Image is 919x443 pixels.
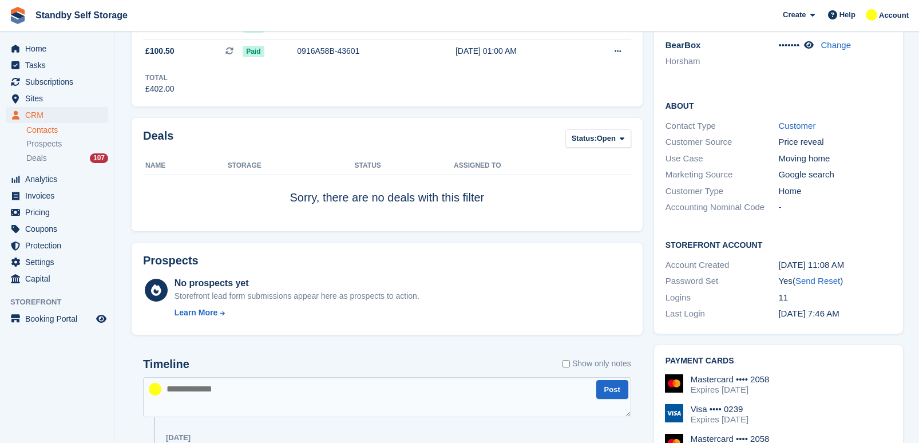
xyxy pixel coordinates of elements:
a: menu [6,90,108,106]
input: Show only notes [563,358,570,370]
span: Storefront [10,296,114,308]
span: Subscriptions [25,74,94,90]
a: Customer [778,121,815,130]
div: Marketing Source [666,168,779,181]
a: Standby Self Storage [31,6,132,25]
span: Tasks [25,57,94,73]
span: £100.50 [145,45,175,57]
div: [DATE] 01:00 AM [455,45,582,57]
time: 2025-07-14 06:46:12 UTC [778,308,839,318]
div: Customer Type [666,185,779,198]
div: Expires [DATE] [691,414,748,425]
div: Accounting Nominal Code [666,201,779,214]
span: Help [839,9,855,21]
span: Deals [26,153,47,164]
div: Expires [DATE] [691,385,770,395]
span: BearBox [666,40,701,50]
span: Sites [25,90,94,106]
a: menu [6,74,108,90]
div: - [778,201,892,214]
h2: Payment cards [666,357,892,366]
div: Storefront lead form submissions appear here as prospects to action. [175,290,419,302]
th: Status [355,157,454,175]
a: menu [6,311,108,327]
img: Visa Logo [665,404,683,422]
th: Storage [228,157,355,175]
div: Logins [666,291,779,304]
span: Coupons [25,221,94,237]
h2: Timeline [143,358,189,371]
div: Total [145,73,175,83]
span: Invoices [25,188,94,204]
a: Change [821,40,851,50]
span: ( ) [793,276,843,286]
a: Send Reset [795,276,840,286]
span: Prospects [26,139,62,149]
div: 107 [90,153,108,163]
li: Horsham [666,55,779,68]
div: Yes [778,275,892,288]
a: Learn More [175,307,419,319]
div: £402.00 [145,83,175,95]
div: Home [778,185,892,198]
div: Moving home [778,152,892,165]
div: Password Set [666,275,779,288]
img: Glenn Fisher [149,383,161,395]
div: 0916A58B-43601 [297,45,425,57]
h2: Storefront Account [666,239,892,250]
a: Prospects [26,138,108,150]
div: [DATE] 11:08 AM [778,259,892,272]
a: menu [6,221,108,237]
a: Preview store [94,312,108,326]
label: Show only notes [563,358,631,370]
a: menu [6,188,108,204]
h2: Prospects [143,254,199,267]
div: Learn More [175,307,217,319]
button: Post [596,380,628,399]
span: Paid [243,46,264,57]
span: Sorry, there are no deals with this filter [290,191,484,204]
div: Mastercard •••• 2058 [691,374,770,385]
span: Pricing [25,204,94,220]
div: No prospects yet [175,276,419,290]
div: 11 [778,291,892,304]
span: Capital [25,271,94,287]
div: Price reveal [778,136,892,149]
span: Account [879,10,909,21]
div: Last Login [666,307,779,321]
span: Open [597,133,616,144]
span: Settings [25,254,94,270]
span: CRM [25,107,94,123]
h2: Deals [143,129,173,151]
img: Mastercard Logo [665,374,683,393]
th: Assigned to [454,157,631,175]
div: Account Created [666,259,779,272]
span: Analytics [25,171,94,187]
a: menu [6,171,108,187]
a: Deals 107 [26,152,108,164]
img: stora-icon-8386f47178a22dfd0bd8f6a31ec36ba5ce8667c1dd55bd0f319d3a0aa187defe.svg [9,7,26,24]
div: Customer Source [666,136,779,149]
span: ••••••• [778,40,799,50]
h2: About [666,100,892,111]
a: menu [6,238,108,254]
div: Use Case [666,152,779,165]
a: menu [6,271,108,287]
a: Contacts [26,125,108,136]
a: menu [6,254,108,270]
span: Status: [572,133,597,144]
div: [DATE] [166,433,191,442]
div: Visa •••• 0239 [691,404,748,414]
a: menu [6,107,108,123]
img: Glenn Fisher [866,9,877,21]
span: Home [25,41,94,57]
span: Protection [25,238,94,254]
div: Google search [778,168,892,181]
button: Status: Open [565,129,631,148]
a: menu [6,204,108,220]
span: Create [783,9,806,21]
a: menu [6,57,108,73]
th: Name [143,157,228,175]
span: Booking Portal [25,311,94,327]
div: Contact Type [666,120,779,133]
